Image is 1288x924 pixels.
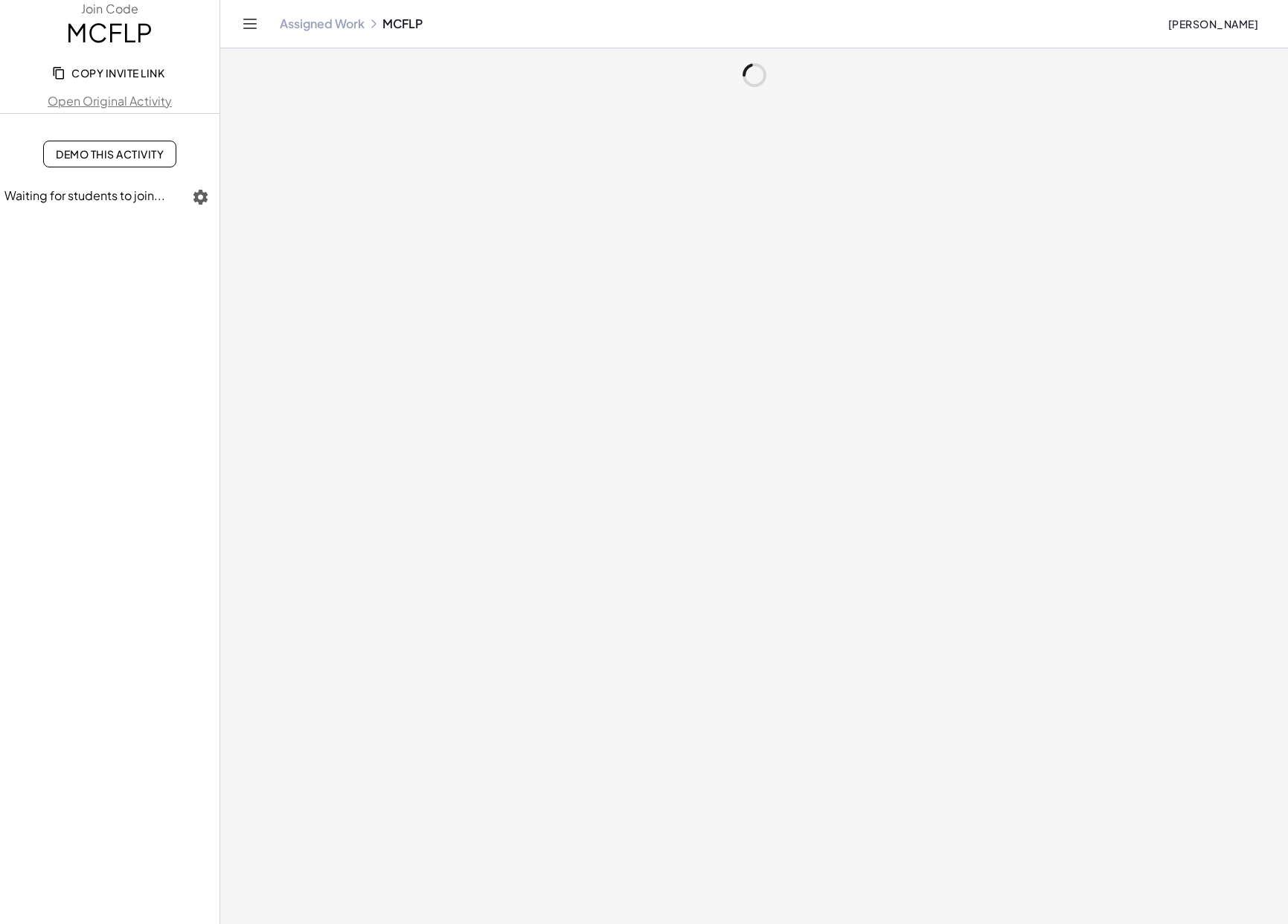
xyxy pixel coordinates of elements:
[43,60,176,86] button: Copy Invite Link
[238,12,262,36] button: Toggle navigation
[56,147,164,161] span: Demo This Activity
[280,16,365,31] a: Assigned Work
[43,141,176,167] a: Demo This Activity
[1156,10,1270,37] button: [PERSON_NAME]
[1167,17,1258,31] span: [PERSON_NAME]
[55,66,164,80] span: Copy Invite Link
[4,187,165,203] span: Waiting for students to join...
